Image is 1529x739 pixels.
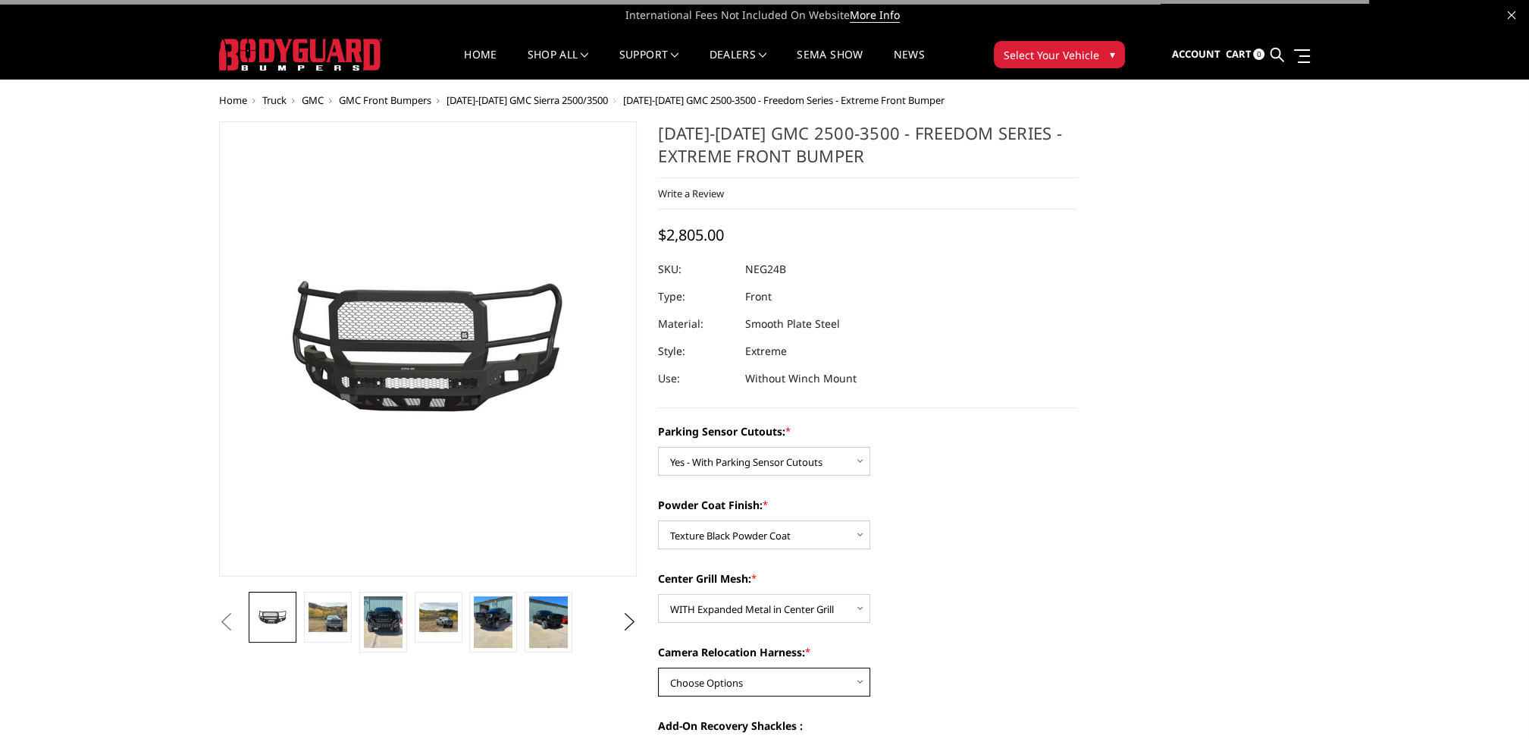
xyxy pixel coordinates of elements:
a: Home [219,93,247,107]
a: Support [619,49,679,79]
dd: Extreme [745,338,787,365]
a: Account [1171,34,1220,75]
dt: Type: [658,283,734,310]
img: 2024-2025 GMC 2500-3500 - Freedom Series - Extreme Front Bumper [474,596,512,648]
button: Next [618,611,641,634]
a: GMC Front Bumpers [339,93,431,107]
label: Powder Coat Finish: [658,497,1076,513]
dt: SKU: [658,256,734,283]
span: 0 [1253,49,1264,60]
a: Cart 0 [1225,34,1264,75]
dt: Use: [658,365,734,392]
label: Camera Relocation Harness: [658,644,1076,660]
h1: [DATE]-[DATE] GMC 2500-3500 - Freedom Series - Extreme Front Bumper [658,121,1076,178]
a: Dealers [710,49,767,79]
dt: Material: [658,310,734,338]
dd: NEG24B [745,256,786,283]
dd: Smooth Plate Steel [745,310,840,338]
label: Add-On Recovery Shackles : [658,718,1076,734]
img: BODYGUARD BUMPERS [219,39,382,71]
span: [DATE]-[DATE] GMC 2500-3500 - Freedom Series - Extreme Front Bumper [623,93,945,107]
button: Previous [215,611,238,634]
img: 2024-2025 GMC 2500-3500 - Freedom Series - Extreme Front Bumper [309,602,347,631]
dt: Style: [658,338,734,365]
a: SEMA Show [797,49,863,79]
a: Home [464,49,497,79]
span: Cart [1225,47,1251,61]
span: Select Your Vehicle [1004,47,1099,63]
a: News [893,49,924,79]
a: shop all [528,49,589,79]
a: Truck [262,93,287,107]
span: Account [1171,47,1220,61]
a: [DATE]-[DATE] GMC Sierra 2500/3500 [446,93,608,107]
button: Select Your Vehicle [994,41,1125,68]
label: Parking Sensor Cutouts: [658,423,1076,439]
a: More Info [850,8,900,23]
label: Center Grill Mesh: [658,571,1076,586]
a: Write a Review [658,187,724,200]
dd: Without Winch Mount [745,365,857,392]
span: $2,805.00 [658,225,724,245]
a: GMC [302,93,324,107]
dd: Front [745,283,772,310]
img: 2024-2025 GMC 2500-3500 - Freedom Series - Extreme Front Bumper [364,596,403,648]
img: 2024-2025 GMC 2500-3500 - Freedom Series - Extreme Front Bumper [253,608,292,627]
span: ▾ [1110,46,1115,62]
img: 2024-2025 GMC 2500-3500 - Freedom Series - Extreme Front Bumper [529,596,568,648]
img: 2024-2025 GMC 2500-3500 - Freedom Series - Extreme Front Bumper [419,602,458,631]
a: 2024-2025 GMC 2500-3500 - Freedom Series - Extreme Front Bumper [219,121,638,577]
iframe: Chat Widget [1453,666,1529,739]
